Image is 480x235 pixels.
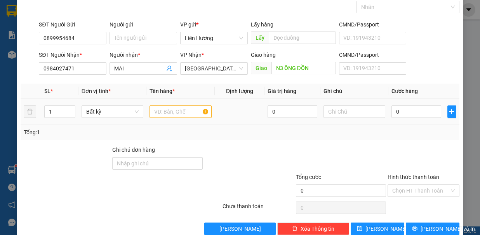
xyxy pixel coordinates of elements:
div: VP gửi [180,20,248,29]
input: Dọc đường [269,32,336,44]
span: Giao hàng [251,52,276,58]
span: Sài Gòn [185,63,243,74]
span: user-add [166,65,172,72]
input: 0 [268,105,317,118]
button: save[PERSON_NAME] [351,223,404,235]
span: environment [45,19,51,25]
span: [PERSON_NAME] [365,224,407,233]
span: Giao [251,62,271,74]
th: Ghi chú [320,84,389,99]
span: printer [412,226,417,232]
span: Tên hàng [150,88,175,94]
button: delete [24,105,36,118]
div: CMND/Passport [339,20,407,29]
span: VP Nhận [180,52,202,58]
input: Ghi chú đơn hàng [112,157,202,170]
b: GỬI : Liên Hương [3,49,85,61]
div: SĐT Người Nhận [39,51,106,59]
img: logo.jpg [3,4,42,42]
button: printer[PERSON_NAME] và In [406,223,459,235]
span: [PERSON_NAME] và In [421,224,475,233]
span: Xóa Thông tin [301,224,334,233]
li: 02523854854 [3,27,148,37]
span: Cước hàng [391,88,418,94]
input: Ghi Chú [323,105,386,118]
span: Định lượng [226,88,253,94]
input: VD: Bàn, Ghế [150,105,212,118]
input: Dọc đường [271,62,336,74]
span: SL [44,88,50,94]
li: 01 [PERSON_NAME] [3,17,148,27]
button: [PERSON_NAME] [204,223,276,235]
span: Lấy hàng [251,21,273,28]
div: CMND/Passport [339,51,407,59]
button: deleteXóa Thông tin [277,223,349,235]
div: Người gửi [110,20,177,29]
div: Người nhận [110,51,177,59]
div: Tổng: 1 [24,128,186,137]
span: Bất kỳ [86,106,139,117]
label: Ghi chú đơn hàng [112,147,155,153]
span: phone [45,28,51,35]
span: Giá trị hàng [268,88,296,94]
span: Tổng cước [296,174,321,180]
button: plus [447,105,456,118]
span: delete [292,226,297,232]
span: Liên Hương [185,32,243,44]
span: Lấy [251,32,269,44]
b: [PERSON_NAME] [45,5,110,15]
span: plus [448,109,456,115]
label: Hình thức thanh toán [388,174,439,180]
span: Đơn vị tính [82,88,111,94]
span: [PERSON_NAME] [219,224,261,233]
span: save [357,226,362,232]
div: Chưa thanh toán [222,202,295,216]
div: SĐT Người Gửi [39,20,106,29]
